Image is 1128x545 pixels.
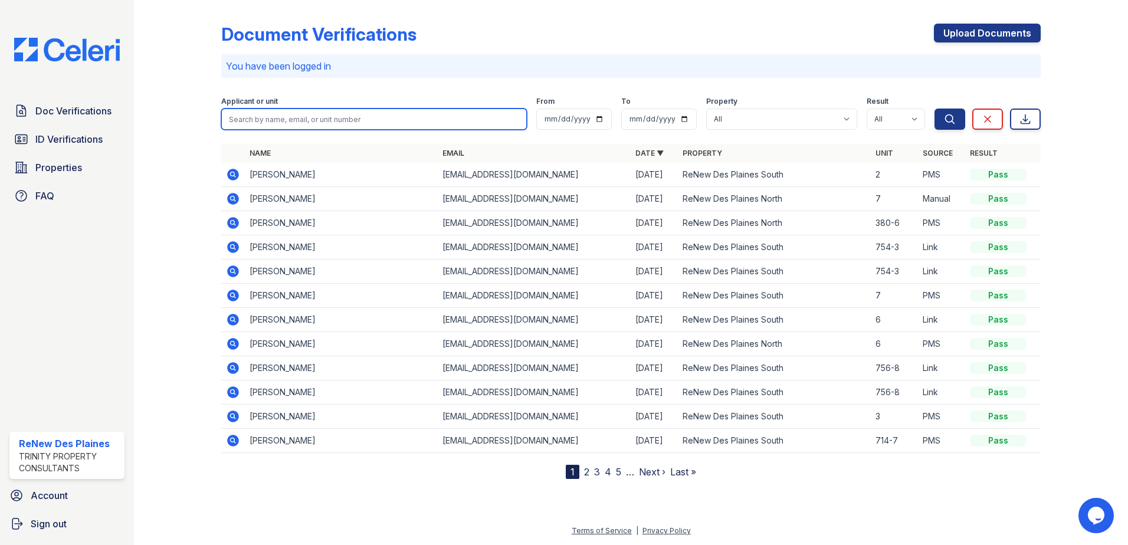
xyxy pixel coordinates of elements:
td: ReNew Des Plaines South [678,308,871,332]
a: Sign out [5,512,129,536]
a: Date ▼ [635,149,664,157]
td: [DATE] [631,429,678,453]
div: Pass [970,362,1027,374]
td: [PERSON_NAME] [245,211,438,235]
td: ReNew Des Plaines South [678,260,871,284]
td: 7 [871,284,918,308]
td: PMS [918,332,965,356]
td: [EMAIL_ADDRESS][DOMAIN_NAME] [438,260,631,284]
div: Pass [970,193,1027,205]
label: Property [706,97,737,106]
label: Result [867,97,888,106]
td: ReNew Des Plaines South [678,356,871,380]
img: CE_Logo_Blue-a8612792a0a2168367f1c8372b55b34899dd931a85d93a1a3d3e32e68fde9ad4.png [5,38,129,61]
td: PMS [918,405,965,429]
td: ReNew Des Plaines North [678,211,871,235]
td: 3 [871,405,918,429]
input: Search by name, email, or unit number [221,109,527,130]
a: FAQ [9,184,124,208]
div: Pass [970,338,1027,350]
td: ReNew Des Plaines North [678,187,871,211]
td: ReNew Des Plaines South [678,235,871,260]
td: [EMAIL_ADDRESS][DOMAIN_NAME] [438,429,631,453]
td: [DATE] [631,332,678,356]
td: [PERSON_NAME] [245,187,438,211]
label: To [621,97,631,106]
a: Privacy Policy [642,526,691,535]
label: From [536,97,555,106]
a: Unit [875,149,893,157]
td: 380-6 [871,211,918,235]
span: FAQ [35,189,54,203]
div: | [636,526,638,535]
td: 754-3 [871,235,918,260]
td: [EMAIL_ADDRESS][DOMAIN_NAME] [438,405,631,429]
td: PMS [918,163,965,187]
span: Properties [35,160,82,175]
td: PMS [918,211,965,235]
a: Email [442,149,464,157]
div: Pass [970,435,1027,446]
td: [EMAIL_ADDRESS][DOMAIN_NAME] [438,235,631,260]
a: Upload Documents [934,24,1041,42]
span: Account [31,488,68,503]
td: [PERSON_NAME] [245,405,438,429]
a: ID Verifications [9,127,124,151]
td: [DATE] [631,405,678,429]
div: Pass [970,217,1027,229]
div: Pass [970,314,1027,326]
td: [PERSON_NAME] [245,235,438,260]
td: [PERSON_NAME] [245,308,438,332]
a: 2 [584,466,589,478]
div: Document Verifications [221,24,417,45]
td: PMS [918,429,965,453]
div: Pass [970,290,1027,301]
td: [EMAIL_ADDRESS][DOMAIN_NAME] [438,380,631,405]
td: Link [918,308,965,332]
td: 6 [871,332,918,356]
td: Link [918,235,965,260]
td: [PERSON_NAME] [245,429,438,453]
td: [EMAIL_ADDRESS][DOMAIN_NAME] [438,308,631,332]
td: [DATE] [631,380,678,405]
td: [EMAIL_ADDRESS][DOMAIN_NAME] [438,284,631,308]
div: Pass [970,169,1027,180]
td: [PERSON_NAME] [245,332,438,356]
a: Result [970,149,998,157]
td: ReNew Des Plaines North [678,332,871,356]
div: Pass [970,386,1027,398]
td: PMS [918,284,965,308]
a: Account [5,484,129,507]
td: [DATE] [631,235,678,260]
td: [PERSON_NAME] [245,380,438,405]
a: Terms of Service [572,526,632,535]
a: Properties [9,156,124,179]
td: ReNew Des Plaines South [678,429,871,453]
td: [DATE] [631,163,678,187]
td: [DATE] [631,356,678,380]
div: Pass [970,411,1027,422]
td: [DATE] [631,260,678,284]
td: 714-7 [871,429,918,453]
a: 5 [616,466,621,478]
div: 1 [566,465,579,479]
td: ReNew Des Plaines South [678,284,871,308]
td: [PERSON_NAME] [245,163,438,187]
div: ReNew Des Plaines [19,436,120,451]
td: Link [918,260,965,284]
a: Source [923,149,953,157]
td: [PERSON_NAME] [245,260,438,284]
td: 6 [871,308,918,332]
td: 7 [871,187,918,211]
td: [PERSON_NAME] [245,356,438,380]
div: Pass [970,241,1027,253]
a: Doc Verifications [9,99,124,123]
td: [DATE] [631,284,678,308]
td: Link [918,380,965,405]
a: Next › [639,466,665,478]
label: Applicant or unit [221,97,278,106]
td: Link [918,356,965,380]
span: Sign out [31,517,67,531]
td: [DATE] [631,211,678,235]
a: 3 [594,466,600,478]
